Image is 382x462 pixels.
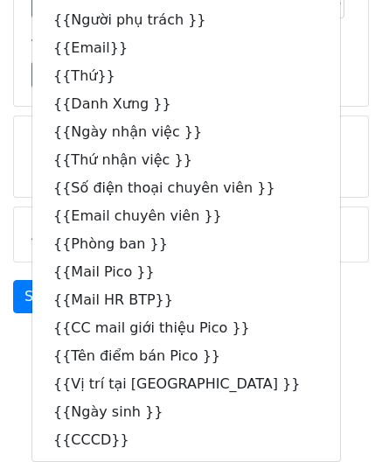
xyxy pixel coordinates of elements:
a: {{Tên điểm bán Pico }} [32,342,340,370]
a: {{Vị trí tại [GEOGRAPHIC_DATA] }} [32,370,340,398]
iframe: Chat Widget [295,378,382,462]
a: {{Thứ nhận việc }} [32,146,340,174]
a: {{Số điện thoại chuyên viên }} [32,174,340,202]
a: {{Ngày nhận việc }} [32,118,340,146]
a: Send [13,280,71,313]
a: {{Email chuyên viên }} [32,202,340,230]
a: {{Người phụ trách }} [32,6,340,34]
a: {{Email}} [32,34,340,62]
div: Tiện ích trò chuyện [295,378,382,462]
a: {{Mail Pico }} [32,258,340,286]
a: {{Thứ}} [32,62,340,90]
a: {{CCCD}} [32,426,340,454]
a: {{Ngày sinh }} [32,398,340,426]
a: {{Mail HR BTP}} [32,286,340,314]
a: {{Phòng ban }} [32,230,340,258]
a: {{CC mail giới thiệu Pico }} [32,314,340,342]
a: {{Danh Xưng }} [32,90,340,118]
